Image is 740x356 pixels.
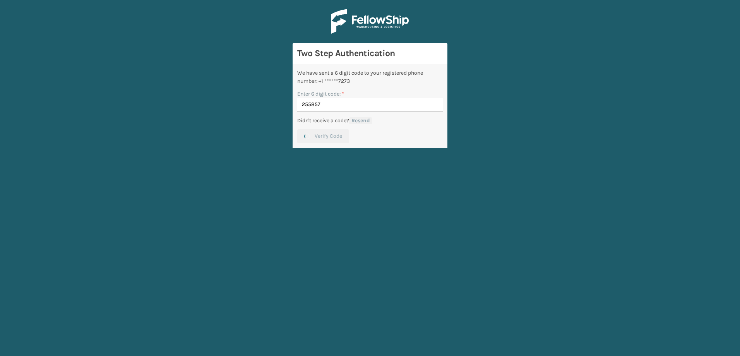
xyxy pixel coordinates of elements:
[297,69,443,85] div: We have sent a 6 digit code to your registered phone number: +1 ******7273
[297,116,349,125] p: Didn't receive a code?
[331,9,409,34] img: Logo
[349,117,372,124] button: Resend
[297,48,443,59] h3: Two Step Authentication
[297,90,344,98] label: Enter 6 digit code:
[297,129,349,143] button: Verify Code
